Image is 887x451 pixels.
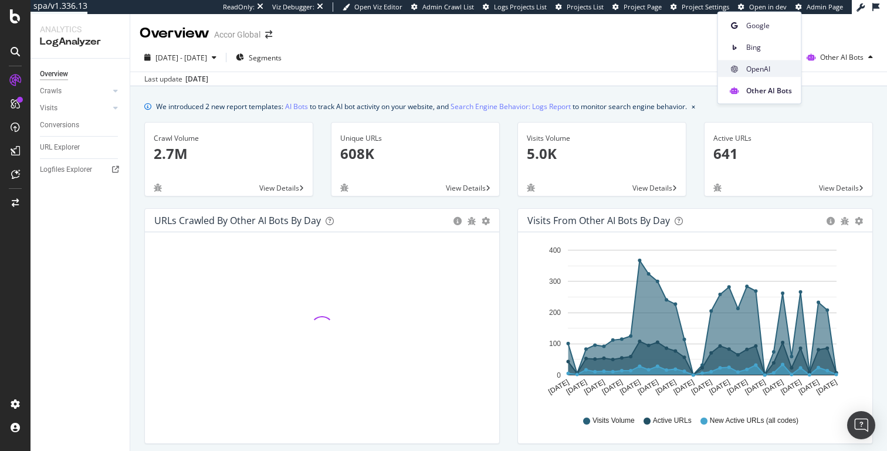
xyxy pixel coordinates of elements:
div: Analytics [40,23,120,35]
a: AI Bots [285,100,308,113]
text: 300 [549,277,561,286]
a: Logs Projects List [483,2,547,12]
a: Logfiles Explorer [40,164,121,176]
span: Segments [249,53,282,63]
div: Conversions [40,119,79,131]
div: Visits [40,102,57,114]
div: Overview [140,23,209,43]
text: [DATE] [726,378,749,396]
text: [DATE] [637,378,660,396]
span: Other AI Bots [746,85,792,96]
text: [DATE] [690,378,713,396]
span: Admin Page [807,2,843,11]
text: [DATE] [744,378,767,396]
div: bug [154,184,162,192]
div: circle-info [827,217,835,225]
text: [DATE] [672,378,696,396]
text: [DATE] [815,378,838,396]
div: bug [340,184,348,192]
div: gear [482,217,490,225]
text: [DATE] [618,378,642,396]
span: View Details [819,183,859,193]
div: Overview [40,68,68,80]
span: View Details [446,183,486,193]
div: arrow-right-arrow-left [265,30,272,39]
div: [DATE] [185,74,208,84]
span: Active URLs [653,416,692,426]
a: Visits [40,102,110,114]
div: Accor Global [214,29,260,40]
p: 5.0K [527,144,677,164]
text: 400 [549,246,561,255]
div: Unique URLs [340,133,490,144]
div: LogAnalyzer [40,35,120,49]
text: 0 [557,371,561,379]
span: Bing [746,42,792,52]
text: [DATE] [601,378,624,396]
a: Open in dev [738,2,787,12]
span: [DATE] - [DATE] [155,53,207,63]
div: bug [527,184,535,192]
text: [DATE] [565,378,588,396]
div: We introduced 2 new report templates: to track AI bot activity on your website, and to monitor se... [156,100,687,113]
div: bug [713,184,722,192]
a: URL Explorer [40,141,121,154]
text: [DATE] [583,378,606,396]
span: Project Settings [682,2,729,11]
text: [DATE] [547,378,570,396]
a: Admin Page [795,2,843,12]
span: Open in dev [749,2,787,11]
div: circle-info [453,217,462,225]
span: Open Viz Editor [354,2,402,11]
a: Project Page [612,2,662,12]
button: Segments [231,48,286,67]
a: Projects List [556,2,604,12]
p: 641 [713,144,864,164]
span: New Active URLs (all codes) [710,416,798,426]
a: Admin Crawl List [411,2,474,12]
text: [DATE] [708,378,732,396]
span: View Details [632,183,672,193]
svg: A chart. [527,242,863,405]
div: Open Intercom Messenger [847,411,875,439]
text: [DATE] [779,378,803,396]
p: 2.7M [154,144,304,164]
div: bug [841,217,849,225]
div: gear [855,217,863,225]
div: Crawls [40,85,62,97]
div: Visits Volume [527,133,677,144]
text: 100 [549,340,561,348]
span: Google [746,20,792,30]
span: View Details [259,183,299,193]
div: Viz Debugger: [272,2,314,12]
span: Other AI Bots [820,52,864,62]
a: Open Viz Editor [343,2,402,12]
a: Search Engine Behavior: Logs Report [451,100,571,113]
text: [DATE] [654,378,678,396]
div: ReadOnly: [223,2,255,12]
div: URLs Crawled by Other AI Bots by day [154,215,321,226]
span: Visits Volume [593,416,635,426]
text: [DATE] [797,378,821,396]
button: Other AI Bots [802,48,878,67]
button: [DATE] - [DATE] [140,48,221,67]
span: Logs Projects List [494,2,547,11]
a: Conversions [40,119,121,131]
span: Project Page [624,2,662,11]
span: OpenAI [746,63,792,74]
div: info banner [144,100,873,113]
div: Active URLs [713,133,864,144]
p: 608K [340,144,490,164]
div: Last update [144,74,208,84]
div: URL Explorer [40,141,80,154]
div: bug [468,217,476,225]
span: Projects List [567,2,604,11]
div: Visits from Other AI Bots by day [527,215,670,226]
a: Crawls [40,85,110,97]
a: Overview [40,68,121,80]
button: close banner [689,98,698,115]
text: 200 [549,308,561,317]
div: Crawl Volume [154,133,304,144]
a: Project Settings [671,2,729,12]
